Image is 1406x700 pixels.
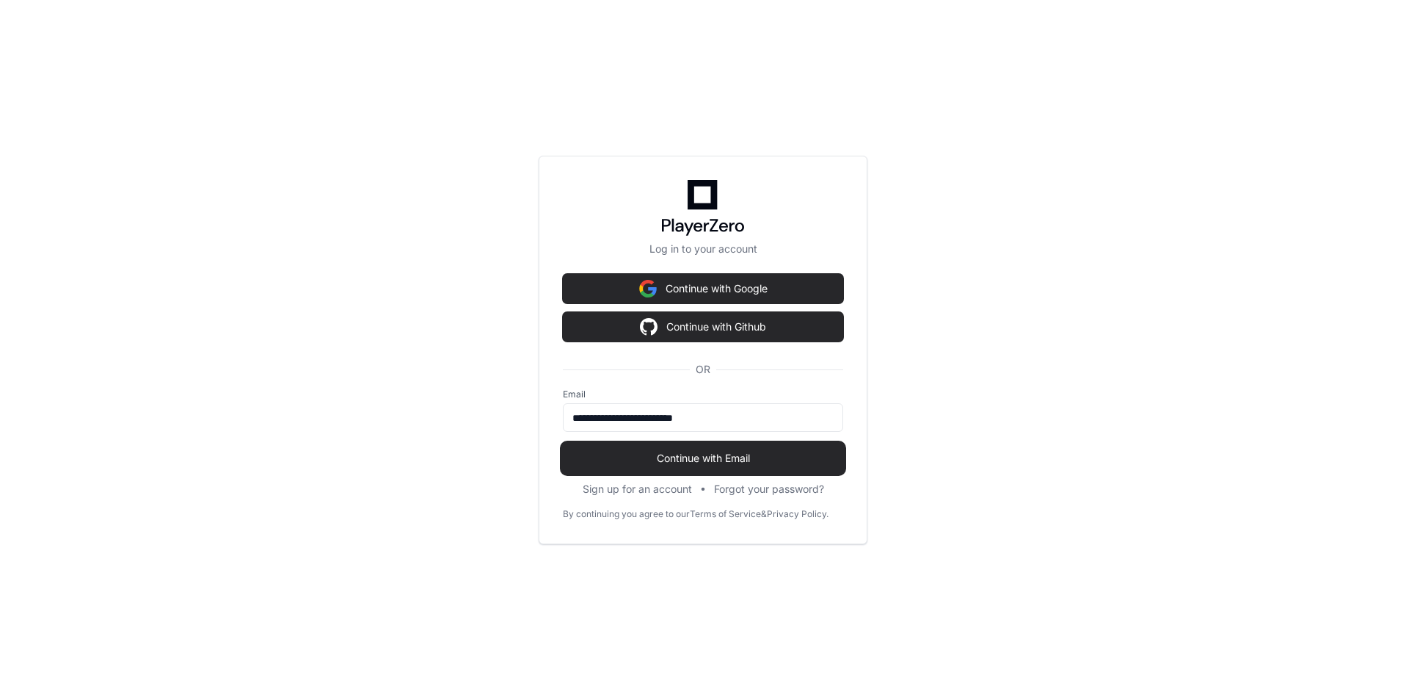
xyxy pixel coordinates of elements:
span: OR [690,362,716,377]
label: Email [563,389,843,400]
button: Continue with Google [563,274,843,303]
button: Forgot your password? [714,482,824,497]
button: Continue with Github [563,312,843,342]
a: Privacy Policy. [767,508,828,520]
div: By continuing you agree to our [563,508,690,520]
img: Sign in with google [639,274,657,303]
div: & [761,508,767,520]
a: Terms of Service [690,508,761,520]
button: Continue with Email [563,444,843,473]
p: Log in to your account [563,242,843,256]
button: Sign up for an account [583,482,692,497]
img: Sign in with google [640,312,658,342]
span: Continue with Email [563,451,843,466]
